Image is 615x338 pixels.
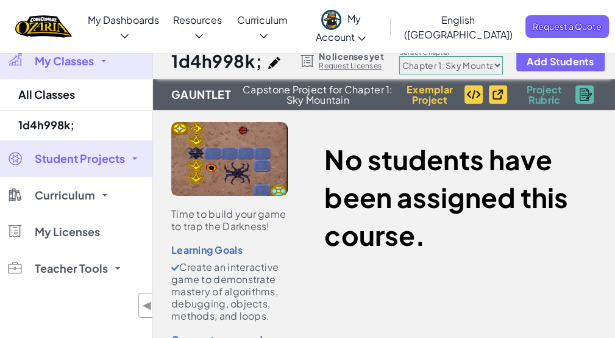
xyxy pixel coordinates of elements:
[491,87,510,100] img: IconViewProject_Black.svg
[35,153,125,164] span: Student Projects
[319,61,383,71] a: Request Licenses
[394,3,522,51] a: English ([GEOGRAPHIC_DATA])
[321,10,341,30] img: avatar
[165,3,229,51] a: Resources
[88,13,159,26] span: My Dashboards
[35,190,95,201] span: Curriculum
[81,3,165,51] a: My Dashboards
[35,226,100,237] span: My Licenses
[404,13,512,41] span: English ([GEOGRAPHIC_DATA])
[171,49,262,73] h1: 1d4h998k;
[401,84,458,105] span: Exemplar Project
[229,3,295,51] a: Curriculum
[173,13,222,26] span: Resources
[35,263,108,274] span: Teacher Tools
[171,85,231,104] span: Gauntlet
[171,261,288,322] li: Create an interactive game to demonstrate mastery of algorithms, debugging, objects, methods, and...
[324,140,597,254] h1: No students have been assigned this course.
[171,265,179,271] img: CheckMark.svg
[268,57,280,69] img: iconPencil.svg
[237,13,288,26] span: Curriculum
[580,88,592,101] img: IconRubric.svg
[171,208,288,232] div: Time to build your game to trap the Darkness!
[319,51,383,61] span: No licenses yet
[466,90,481,99] img: IconExemplarCode.svg
[519,84,569,105] span: Project Rubric
[142,297,152,314] span: ◀
[516,51,604,71] button: Add Students
[15,14,72,39] a: Ozaria by CodeCombat logo
[525,15,609,38] a: Request a Quote
[15,14,72,39] img: Home
[527,56,594,67] span: Add Students
[35,56,94,67] span: My Classes
[171,245,288,255] div: Learning Goals
[237,84,398,105] span: Capstone Project for Chapter 1: Sky Mountain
